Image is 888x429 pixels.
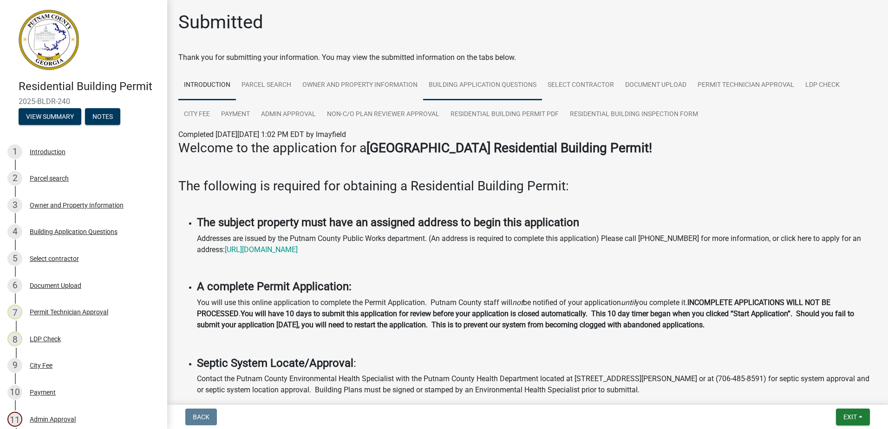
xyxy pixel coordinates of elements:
div: Permit Technician Approval [30,309,108,315]
a: Payment [215,100,255,130]
h4: : [197,357,877,370]
div: Thank you for submitting your information. You may view the submitted information on the tabs below. [178,52,877,63]
div: 1 [7,144,22,159]
div: Document Upload [30,282,81,289]
div: LDP Check [30,336,61,342]
div: City Fee [30,362,52,369]
div: Payment [30,389,56,396]
a: Select contractor [542,71,620,100]
i: until [621,298,635,307]
div: 6 [7,278,22,293]
wm-modal-confirm: Notes [85,113,120,121]
p: Contact the Putnam County Environmental Health Specialist with the Putnam County Health Departmen... [197,373,877,396]
a: LDP Check [800,71,845,100]
div: 7 [7,305,22,319]
a: Permit Technician Approval [692,71,800,100]
strong: [GEOGRAPHIC_DATA] Residential Building Permit! [366,140,652,156]
div: 10 [7,385,22,400]
button: Notes [85,108,120,125]
wm-modal-confirm: Summary [19,113,81,121]
span: 2025-BLDR-240 [19,97,149,106]
a: Introduction [178,71,236,100]
img: Putnam County, Georgia [19,10,79,70]
i: not [512,298,523,307]
a: Residential Building Permit PDF [445,100,564,130]
a: Document Upload [620,71,692,100]
a: Parcel search [236,71,297,100]
a: City Fee [178,100,215,130]
span: Exit [843,413,857,421]
div: 11 [7,412,22,427]
strong: Septic System Locate/Approval [197,357,353,370]
div: 3 [7,198,22,213]
div: 8 [7,331,22,346]
strong: A complete Permit Application: [197,280,352,293]
a: Building Application Questions [423,71,542,100]
a: Admin Approval [255,100,321,130]
a: Residential Building Inspection Form [564,100,704,130]
div: 5 [7,251,22,266]
div: Introduction [30,149,65,155]
a: Owner and Property Information [297,71,423,100]
div: Building Application Questions [30,228,118,235]
div: Select contractor [30,255,79,262]
button: View Summary [19,108,81,125]
h3: The following is required for obtaining a Residential Building Permit: [178,178,877,194]
p: You will use this online application to complete the Permit Application. Putnam County staff will... [197,297,877,331]
div: Owner and Property Information [30,202,124,208]
span: Back [193,413,209,421]
p: Addresses are issued by the Putnam County Public Works department. (An address is required to com... [197,233,877,255]
a: [URL][DOMAIN_NAME] [225,245,298,254]
a: Non-C/O Plan Reviewer Approval [321,100,445,130]
strong: INCOMPLETE APPLICATIONS WILL NOT BE PROCESSED [197,298,830,318]
strong: You will have 10 days to submit this application for review before your application is closed aut... [197,309,854,329]
button: Exit [836,409,870,425]
button: Back [185,409,217,425]
span: Completed [DATE][DATE] 1:02 PM EDT by lmayfield [178,130,346,139]
h1: Submitted [178,11,263,33]
div: 4 [7,224,22,239]
h4: Residential Building Permit [19,80,160,93]
strong: The subject property must have an assigned address to begin this application [197,216,579,229]
div: Parcel search [30,175,69,182]
div: 2 [7,171,22,186]
h3: Welcome to the application for a [178,140,877,156]
div: Admin Approval [30,416,76,422]
div: 9 [7,358,22,373]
